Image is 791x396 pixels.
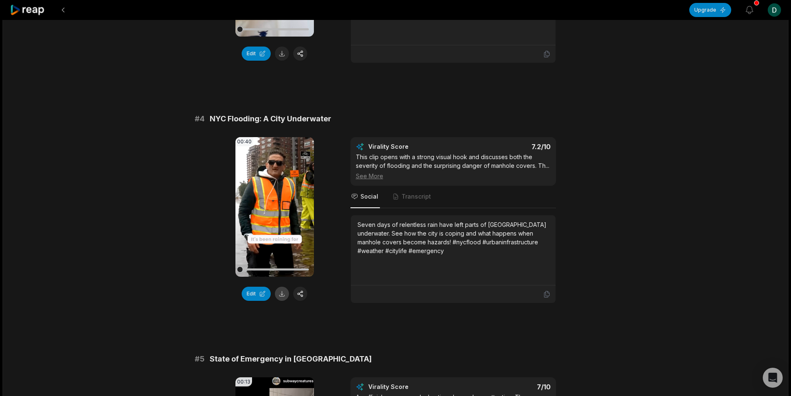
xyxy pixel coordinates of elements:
[368,383,458,391] div: Virality Score
[360,192,378,201] span: Social
[242,287,271,301] button: Edit
[689,3,731,17] button: Upgrade
[461,383,551,391] div: 7 /10
[210,113,331,125] span: NYC Flooding: A City Underwater
[402,192,431,201] span: Transcript
[356,152,551,180] div: This clip opens with a strong visual hook and discusses both the severity of flooding and the sur...
[210,353,372,365] span: State of Emergency in [GEOGRAPHIC_DATA]
[358,220,549,255] div: Seven days of relentless rain have left parts of [GEOGRAPHIC_DATA] underwater. See how the city i...
[195,353,205,365] span: # 5
[368,143,458,151] div: Virality Score
[461,143,551,151] div: 7.2 /10
[195,113,205,125] span: # 4
[356,172,551,180] div: See More
[235,137,314,277] video: Your browser does not support mp4 format.
[763,368,783,388] div: Open Intercom Messenger
[350,186,556,208] nav: Tabs
[242,47,271,61] button: Edit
